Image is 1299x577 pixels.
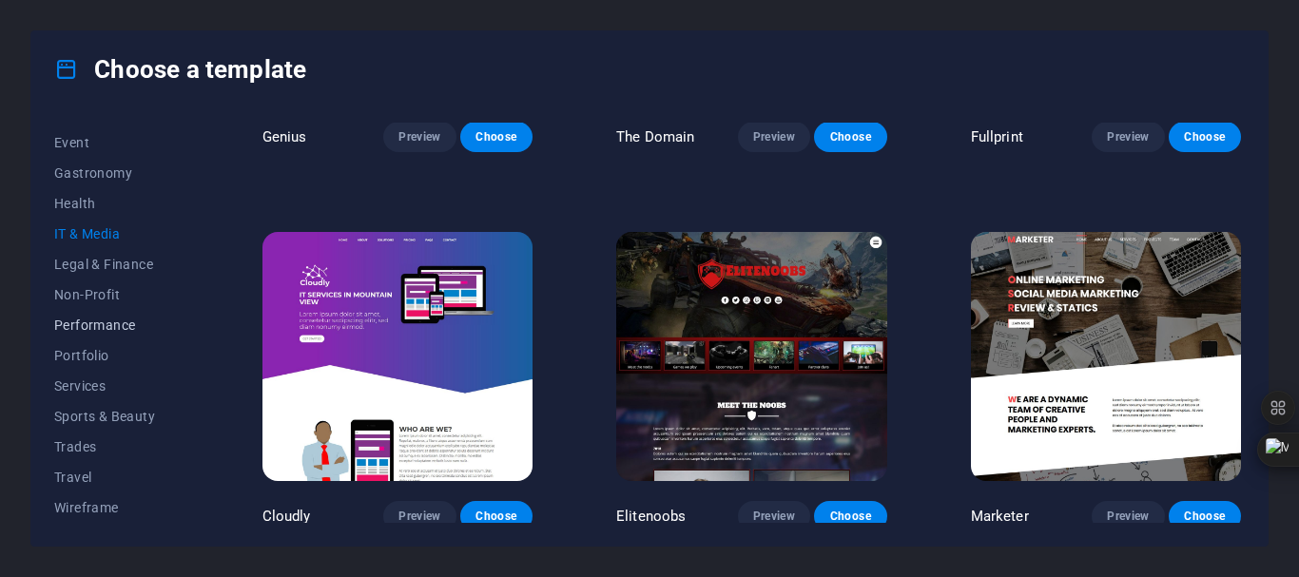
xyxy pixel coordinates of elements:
span: Preview [398,129,440,144]
span: Event [54,135,179,150]
span: Travel [54,470,179,485]
img: Marketer [971,232,1241,481]
span: Preview [1107,509,1149,524]
button: Choose [1169,122,1241,152]
button: Choose [460,501,533,531]
p: The Domain [616,127,694,146]
span: Choose [1184,509,1226,524]
button: Gastronomy [54,158,179,188]
span: Performance [54,317,179,333]
button: Preview [738,122,810,152]
span: IT & Media [54,226,179,241]
span: Legal & Finance [54,257,179,272]
p: Elitenoobs [616,507,686,526]
button: Preview [1092,501,1164,531]
button: IT & Media [54,219,179,249]
span: Non-Profit [54,287,179,302]
button: Trades [54,432,179,462]
span: Sports & Beauty [54,409,179,424]
p: Cloudly [262,507,311,526]
button: Preview [383,122,456,152]
button: Choose [1169,501,1241,531]
img: Elitenoobs [616,232,886,481]
button: Performance [54,310,179,340]
button: Sports & Beauty [54,401,179,432]
span: Choose [475,129,517,144]
button: Health [54,188,179,219]
span: Gastronomy [54,165,179,181]
p: Genius [262,127,307,146]
button: Legal & Finance [54,249,179,279]
button: Preview [738,501,810,531]
p: Marketer [971,507,1029,526]
span: Portfolio [54,348,179,363]
button: Services [54,371,179,401]
button: Choose [814,501,886,531]
span: Choose [1184,129,1226,144]
span: Preview [753,509,795,524]
span: Choose [829,129,871,144]
span: Preview [1107,129,1149,144]
span: Preview [398,509,440,524]
span: Wireframe [54,500,179,515]
button: Wireframe [54,492,179,523]
button: Event [54,127,179,158]
img: Cloudly [262,232,533,481]
p: Fullprint [971,127,1023,146]
button: Travel [54,462,179,492]
button: Preview [383,501,456,531]
button: Non-Profit [54,279,179,310]
button: Choose [814,122,886,152]
span: Services [54,378,179,394]
button: Portfolio [54,340,179,371]
button: Preview [1092,122,1164,152]
span: Choose [829,509,871,524]
span: Choose [475,509,517,524]
span: Preview [753,129,795,144]
h4: Choose a template [54,54,306,85]
button: Choose [460,122,533,152]
span: Trades [54,439,179,454]
span: Health [54,196,179,211]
